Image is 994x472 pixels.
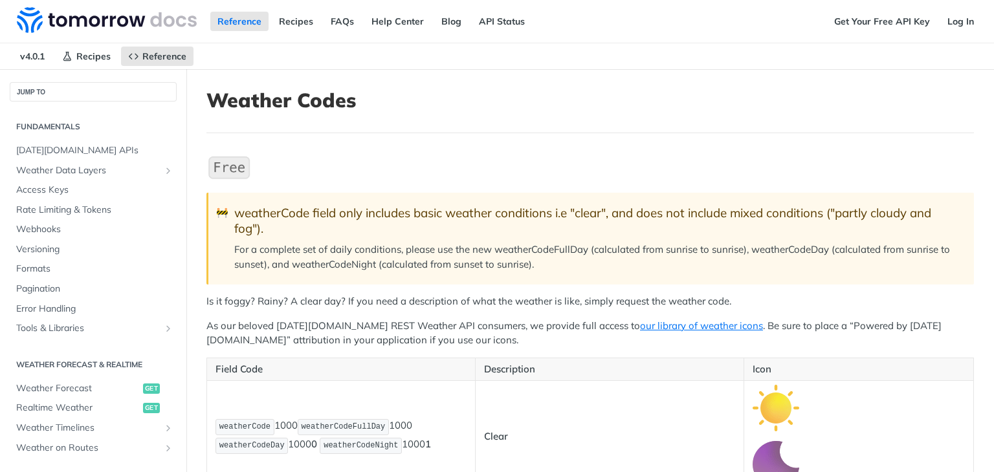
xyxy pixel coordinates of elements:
[163,423,173,433] button: Show subpages for Weather Timelines
[364,12,431,31] a: Help Center
[16,243,173,256] span: Versioning
[10,240,177,259] a: Versioning
[311,438,317,450] strong: 0
[17,7,197,33] img: Tomorrow.io Weather API Docs
[10,379,177,398] a: Weather Forecastget
[272,12,320,31] a: Recipes
[298,419,389,435] code: weatherCodeFullDay
[234,242,961,272] p: For a complete set of daily conditions, please use the new weatherCodeFullDay (calculated from su...
[827,12,937,31] a: Get Your Free API Key
[16,322,160,335] span: Tools & Libraries
[16,184,173,197] span: Access Keys
[753,362,966,377] p: Icon
[143,403,160,413] span: get
[206,319,974,348] p: As our beloved [DATE][DOMAIN_NAME] REST Weather API consumers, we provide full access to . Be sur...
[434,12,469,31] a: Blog
[234,206,961,236] div: weatherCode field only includes basic weather conditions i.e "clear", and does not include mixed ...
[10,200,177,220] a: Rate Limiting & Tokens
[324,12,361,31] a: FAQs
[10,121,177,133] h2: Fundamentals
[320,438,402,454] code: weatherCodeNight
[16,382,140,395] span: Weather Forecast
[16,402,140,414] span: Realtime Weather
[215,418,467,455] p: 1000 1000 1000 1000
[10,299,177,319] a: Error Handling
[10,398,177,418] a: Realtime Weatherget
[10,359,177,370] h2: Weather Forecast & realtime
[484,362,735,377] p: Description
[10,418,177,438] a: Weather TimelinesShow subpages for Weather Timelines
[16,164,160,177] span: Weather Data Layers
[55,47,118,66] a: Recipes
[10,259,177,279] a: Formats
[16,303,173,316] span: Error Handling
[143,383,160,394] span: get
[142,50,186,62] span: Reference
[13,47,52,66] span: v4.0.1
[215,438,288,454] code: weatherCodeDay
[753,385,799,431] img: clear_day
[16,422,160,434] span: Weather Timelines
[16,223,173,236] span: Webhooks
[753,401,799,413] span: Expand image
[16,144,173,157] span: [DATE][DOMAIN_NAME] APIs
[163,166,173,176] button: Show subpages for Weather Data Layers
[163,323,173,334] button: Show subpages for Tools & Libraries
[10,220,177,239] a: Webhooks
[753,457,799,469] span: Expand image
[10,82,177,102] button: JUMP TO
[16,204,173,217] span: Rate Limiting & Tokens
[210,12,269,31] a: Reference
[484,430,508,442] strong: Clear
[215,419,274,435] code: weatherCode
[10,161,177,180] a: Weather Data LayersShow subpages for Weather Data Layers
[16,442,160,455] span: Weather on Routes
[640,319,763,332] a: our library of weather icons
[216,206,228,220] span: 🚧
[121,47,193,66] a: Reference
[16,283,173,295] span: Pagination
[76,50,111,62] span: Recipes
[940,12,981,31] a: Log In
[10,319,177,338] a: Tools & LibrariesShow subpages for Tools & Libraries
[206,294,974,309] p: Is it foggy? Rainy? A clear day? If you need a description of what the weather is like, simply re...
[16,263,173,275] span: Formats
[10,180,177,200] a: Access Keys
[10,279,177,299] a: Pagination
[425,438,431,450] strong: 1
[472,12,532,31] a: API Status
[215,362,467,377] p: Field Code
[163,443,173,453] button: Show subpages for Weather on Routes
[10,141,177,160] a: [DATE][DOMAIN_NAME] APIs
[206,89,974,112] h1: Weather Codes
[10,438,177,458] a: Weather on RoutesShow subpages for Weather on Routes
